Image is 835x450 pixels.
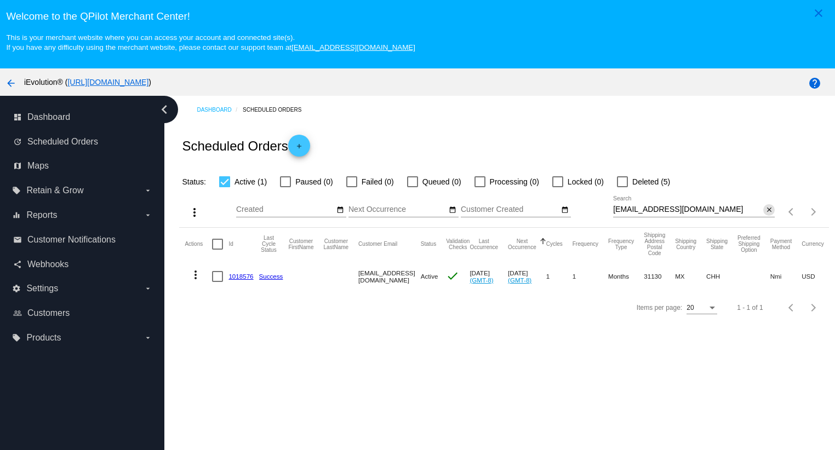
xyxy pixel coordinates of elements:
button: Change sorting for LastProcessingCycleId [259,235,279,253]
mat-icon: check [446,269,459,282]
a: Scheduled Orders [243,101,311,118]
a: [EMAIL_ADDRESS][DOMAIN_NAME] [291,43,415,51]
mat-icon: more_vert [188,206,201,219]
span: Maps [27,161,49,171]
button: Change sorting for ShippingState [706,238,728,250]
span: Active [421,273,438,280]
button: Next page [803,297,825,319]
mat-cell: 1 [546,261,573,292]
div: 1 - 1 of 1 [737,304,763,311]
i: email [13,235,22,244]
span: Paused (0) [295,175,333,188]
span: Processing (0) [490,175,539,188]
button: Change sorting for CustomerLastName [324,238,349,250]
mat-cell: [EMAIL_ADDRESS][DOMAIN_NAME] [358,261,421,292]
mat-icon: close [765,206,773,215]
mat-cell: Nmi [770,261,802,292]
a: [URL][DOMAIN_NAME] [67,78,148,86]
a: (GMT-8) [470,276,493,284]
input: Next Occurrence [348,205,447,214]
span: Deleted (5) [632,175,670,188]
mat-select: Items per page: [687,304,717,312]
i: arrow_drop_down [144,284,152,293]
i: share [13,260,22,269]
mat-cell: [DATE] [508,261,546,292]
span: Failed (0) [362,175,394,188]
span: Reports [26,210,57,220]
i: equalizer [12,211,21,220]
i: local_offer [12,333,21,342]
mat-icon: date_range [336,206,344,215]
span: Scheduled Orders [27,137,98,147]
a: (GMT-8) [508,276,531,284]
mat-cell: CHH [706,261,737,292]
a: map Maps [13,157,152,175]
span: Webhooks [27,259,68,269]
button: Previous page [781,201,803,223]
mat-cell: Months [608,261,644,292]
mat-cell: 1 [573,261,608,292]
a: share Webhooks [13,256,152,273]
span: Queued (0) [422,175,461,188]
span: 20 [687,304,694,311]
button: Change sorting for FrequencyType [608,238,634,250]
i: chevron_left [156,101,173,118]
a: people_outline Customers [13,304,152,322]
mat-cell: MX [675,261,706,292]
a: Dashboard [197,101,243,118]
a: Success [259,273,283,280]
i: arrow_drop_down [144,333,152,342]
a: 1018576 [228,273,253,280]
button: Next page [803,201,825,223]
button: Change sorting for Frequency [573,241,598,247]
span: Customers [27,308,70,318]
input: Created [236,205,335,214]
div: Items per page: [637,304,682,311]
i: settings [12,284,21,293]
button: Change sorting for Status [421,241,436,247]
button: Change sorting for ShippingCountry [675,238,696,250]
button: Change sorting for CustomerFirstName [288,238,313,250]
button: Change sorting for PreferredShippingOption [737,235,760,253]
mat-icon: close [812,7,825,20]
mat-icon: more_vert [189,268,202,281]
mat-icon: date_range [561,206,569,215]
a: dashboard Dashboard [13,108,152,126]
button: Clear [763,204,775,216]
mat-icon: arrow_back [4,77,18,90]
i: map [13,161,22,170]
mat-icon: help [808,77,821,90]
button: Change sorting for ShippingPostcode [644,232,665,256]
button: Previous page [781,297,803,319]
span: Dashboard [27,112,70,122]
input: Search [613,205,763,214]
i: arrow_drop_down [144,186,152,195]
input: Customer Created [461,205,559,214]
span: Retain & Grow [26,186,83,195]
span: Locked (0) [568,175,604,188]
i: update [13,137,22,146]
a: update Scheduled Orders [13,133,152,151]
h2: Scheduled Orders [182,135,310,157]
a: email Customer Notifications [13,231,152,249]
span: Customer Notifications [27,235,116,245]
i: arrow_drop_down [144,211,152,220]
button: Change sorting for NextOccurrenceUtc [508,238,536,250]
span: Status: [182,177,206,186]
button: Change sorting for Cycles [546,241,563,247]
button: Change sorting for LastOccurrenceUtc [470,238,498,250]
mat-cell: [DATE] [470,261,508,292]
span: Active (1) [235,175,267,188]
button: Change sorting for CustomerEmail [358,241,397,247]
mat-header-cell: Validation Checks [446,228,470,261]
span: Settings [26,284,58,293]
button: Change sorting for PaymentMethod.Type [770,238,792,250]
button: Change sorting for Id [228,241,233,247]
i: people_outline [13,309,22,318]
mat-cell: 31130 [644,261,675,292]
span: Products [26,333,61,343]
span: iEvolution® ( ) [24,78,151,86]
i: local_offer [12,186,21,195]
h3: Welcome to the QPilot Merchant Center! [6,10,828,22]
button: Change sorting for CurrencyIso [802,241,824,247]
